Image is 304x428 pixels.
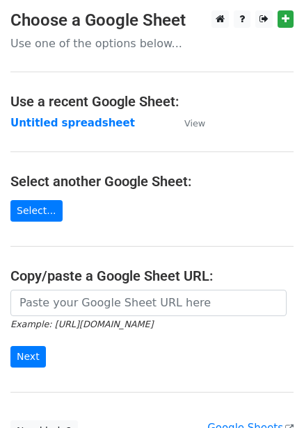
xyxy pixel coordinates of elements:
a: View [170,117,205,129]
input: Paste your Google Sheet URL here [10,290,287,316]
h3: Choose a Google Sheet [10,10,294,31]
a: Untitled spreadsheet [10,117,135,129]
h4: Select another Google Sheet: [10,173,294,190]
small: Example: [URL][DOMAIN_NAME] [10,319,153,329]
input: Next [10,346,46,368]
p: Use one of the options below... [10,36,294,51]
h4: Copy/paste a Google Sheet URL: [10,267,294,284]
small: View [184,118,205,129]
a: Select... [10,200,63,222]
h4: Use a recent Google Sheet: [10,93,294,110]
